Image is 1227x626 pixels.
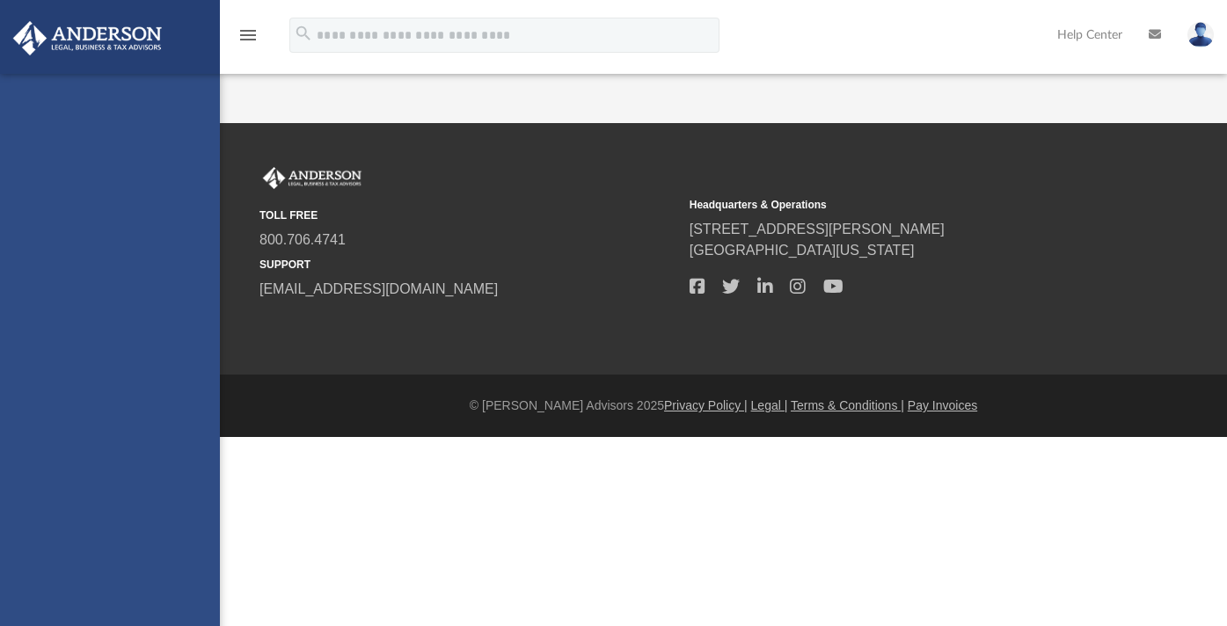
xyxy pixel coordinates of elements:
a: [STREET_ADDRESS][PERSON_NAME] [690,222,945,237]
a: Privacy Policy | [664,398,748,412]
a: menu [237,33,259,46]
small: Headquarters & Operations [690,197,1107,213]
a: [GEOGRAPHIC_DATA][US_STATE] [690,243,915,258]
small: TOLL FREE [259,207,677,223]
small: SUPPORT [259,257,677,273]
img: User Pic [1187,22,1214,47]
div: © [PERSON_NAME] Advisors 2025 [220,397,1227,415]
a: Legal | [751,398,788,412]
i: search [294,24,313,43]
a: Terms & Conditions | [791,398,904,412]
a: [EMAIL_ADDRESS][DOMAIN_NAME] [259,281,498,296]
img: Anderson Advisors Platinum Portal [259,167,365,190]
i: menu [237,25,259,46]
a: Pay Invoices [908,398,977,412]
img: Anderson Advisors Platinum Portal [8,21,167,55]
a: 800.706.4741 [259,232,346,247]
